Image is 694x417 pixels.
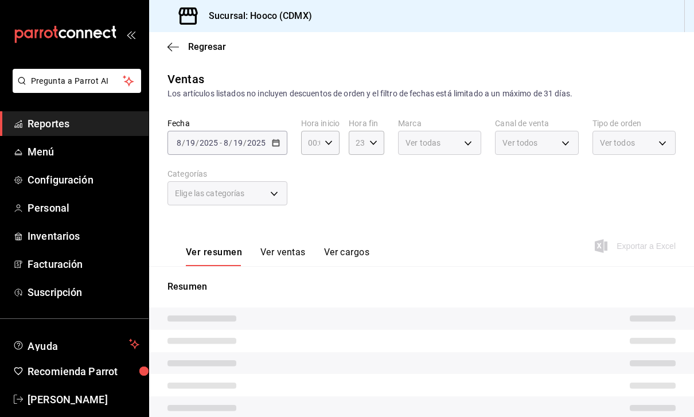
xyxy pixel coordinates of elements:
[182,138,185,147] span: /
[185,138,196,147] input: --
[176,138,182,147] input: --
[398,119,481,127] label: Marca
[126,30,135,39] button: open_drawer_menu
[600,137,635,149] span: Ver todos
[260,247,306,266] button: Ver ventas
[28,116,139,131] span: Reportes
[247,138,266,147] input: ----
[167,88,676,100] div: Los artículos listados no incluyen descuentos de orden y el filtro de fechas está limitado a un m...
[31,75,123,87] span: Pregunta a Parrot AI
[28,172,139,188] span: Configuración
[28,337,124,351] span: Ayuda
[167,119,287,127] label: Fecha
[592,119,676,127] label: Tipo de orden
[188,41,226,52] span: Regresar
[28,285,139,300] span: Suscripción
[8,83,141,95] a: Pregunta a Parrot AI
[199,138,219,147] input: ----
[406,137,440,149] span: Ver todas
[186,247,369,266] div: navigation tabs
[28,228,139,244] span: Inventarios
[502,137,537,149] span: Ver todos
[349,119,384,127] label: Hora fin
[301,119,340,127] label: Hora inicio
[200,9,312,23] h3: Sucursal: Hooco (CDMX)
[28,256,139,272] span: Facturación
[13,69,141,93] button: Pregunta a Parrot AI
[28,364,139,379] span: Recomienda Parrot
[324,247,370,266] button: Ver cargos
[167,170,287,178] label: Categorías
[223,138,229,147] input: --
[220,138,222,147] span: -
[28,144,139,159] span: Menú
[167,280,676,294] p: Resumen
[28,200,139,216] span: Personal
[229,138,232,147] span: /
[28,392,139,407] span: [PERSON_NAME]
[243,138,247,147] span: /
[175,188,245,199] span: Elige las categorías
[233,138,243,147] input: --
[186,247,242,266] button: Ver resumen
[196,138,199,147] span: /
[495,119,578,127] label: Canal de venta
[167,41,226,52] button: Regresar
[167,71,204,88] div: Ventas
